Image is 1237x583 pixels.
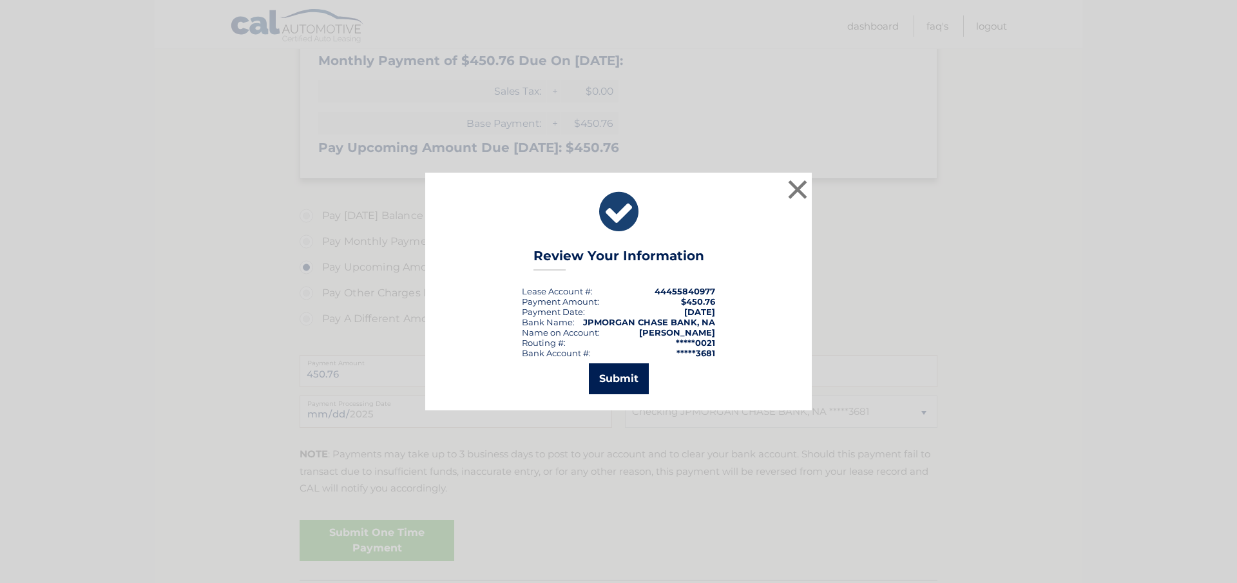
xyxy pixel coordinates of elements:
[533,248,704,271] h3: Review Your Information
[589,363,649,394] button: Submit
[522,307,585,317] div: :
[583,317,715,327] strong: JPMORGAN CHASE BANK, NA
[522,348,591,358] div: Bank Account #:
[522,327,600,338] div: Name on Account:
[522,307,583,317] span: Payment Date
[684,307,715,317] span: [DATE]
[655,286,715,296] strong: 44455840977
[681,296,715,307] span: $450.76
[522,296,599,307] div: Payment Amount:
[639,327,715,338] strong: [PERSON_NAME]
[522,317,575,327] div: Bank Name:
[522,286,593,296] div: Lease Account #:
[522,338,566,348] div: Routing #:
[785,177,810,202] button: ×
